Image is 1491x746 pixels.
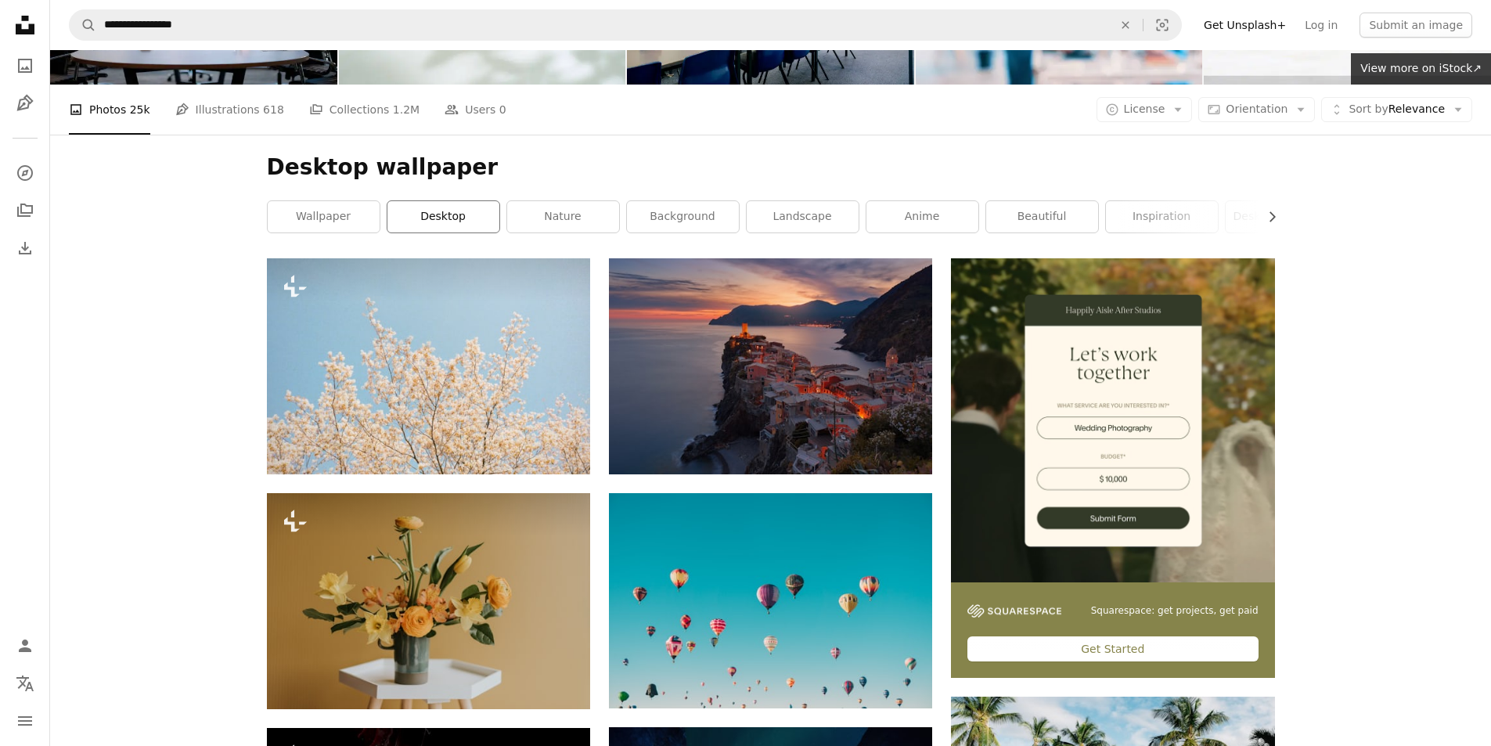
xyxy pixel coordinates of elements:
[1226,201,1338,232] a: desktop background
[609,359,932,373] a: aerial view of village on mountain cliff during orange sunset
[1198,97,1315,122] button: Orientation
[866,201,978,232] a: anime
[9,50,41,81] a: Photos
[967,604,1061,618] img: file-1747939142011-51e5cc87e3c9
[507,201,619,232] a: nature
[69,9,1182,41] form: Find visuals sitewide
[309,85,420,135] a: Collections 1.2M
[175,85,284,135] a: Illustrations 618
[9,88,41,119] a: Illustrations
[499,101,506,118] span: 0
[70,10,96,40] button: Search Unsplash
[9,705,41,737] button: Menu
[267,153,1275,182] h1: Desktop wallpaper
[951,258,1274,582] img: file-1747939393036-2c53a76c450aimage
[1360,13,1472,38] button: Submit an image
[1349,103,1388,115] span: Sort by
[1295,13,1347,38] a: Log in
[1124,103,1165,115] span: License
[627,201,739,232] a: background
[1226,103,1288,115] span: Orientation
[1360,62,1482,74] span: View more on iStock ↗
[986,201,1098,232] a: beautiful
[951,258,1274,678] a: Squarespace: get projects, get paidGet Started
[267,258,590,474] img: a tree with white flowers against a blue sky
[1097,97,1193,122] button: License
[9,630,41,661] a: Log in / Sign up
[267,593,590,607] a: a vase filled with yellow flowers on top of a white table
[9,195,41,226] a: Collections
[445,85,506,135] a: Users 0
[263,101,284,118] span: 618
[387,201,499,232] a: desktop
[1349,102,1445,117] span: Relevance
[268,201,380,232] a: wallpaper
[609,593,932,607] a: assorted-color hot air balloons during daytime
[267,359,590,373] a: a tree with white flowers against a blue sky
[9,232,41,264] a: Download History
[9,668,41,699] button: Language
[609,258,932,474] img: aerial view of village on mountain cliff during orange sunset
[1321,97,1472,122] button: Sort byRelevance
[1258,201,1275,232] button: scroll list to the right
[1143,10,1181,40] button: Visual search
[1106,201,1218,232] a: inspiration
[9,157,41,189] a: Explore
[1091,604,1259,618] span: Squarespace: get projects, get paid
[1351,53,1491,85] a: View more on iStock↗
[1108,10,1143,40] button: Clear
[9,9,41,44] a: Home — Unsplash
[1194,13,1295,38] a: Get Unsplash+
[747,201,859,232] a: landscape
[967,636,1258,661] div: Get Started
[393,101,420,118] span: 1.2M
[267,493,590,709] img: a vase filled with yellow flowers on top of a white table
[609,493,932,708] img: assorted-color hot air balloons during daytime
